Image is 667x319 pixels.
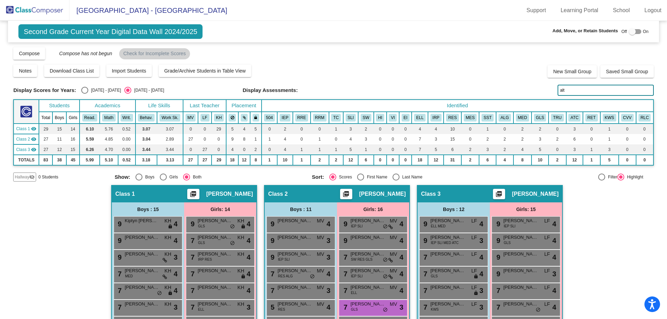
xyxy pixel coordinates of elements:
[461,144,479,155] td: 2
[38,174,58,180] span: 0 Students
[358,144,374,155] td: 1
[568,114,580,121] button: ATC
[311,134,329,144] td: 1
[135,100,183,112] th: Life Skills
[329,155,343,165] td: 2
[513,124,532,134] td: 2
[532,144,549,155] td: 5
[226,144,238,155] td: 4
[553,69,591,74] span: New Small Group
[547,65,597,78] button: New Small Group
[311,144,329,155] td: 1
[250,144,262,155] td: 2
[343,144,358,155] td: 5
[293,134,311,144] td: 0
[16,136,30,142] span: Class 2
[607,5,635,16] a: School
[138,114,155,121] button: Behav.
[262,112,277,124] th: 504 Plan
[262,124,277,134] td: 0
[583,144,600,155] td: 1
[212,112,226,124] th: Kim Hepner
[198,155,212,165] td: 27
[264,114,275,121] button: 504
[516,114,529,121] button: MED
[359,191,406,198] span: [PERSON_NAME]
[619,134,636,144] td: 0
[125,217,159,224] span: Kiptyn [PERSON_NAME]
[66,155,80,165] td: 45
[198,134,212,144] td: 0
[532,112,549,124] th: Glasses
[50,68,94,74] span: Download Class List
[159,114,180,121] button: Work Sk.
[619,124,636,134] td: 0
[376,114,384,121] button: HI
[100,155,118,165] td: 5.10
[112,68,146,74] span: Import Students
[428,144,444,155] td: 5
[566,134,583,144] td: 6
[364,174,387,180] div: First Name
[513,134,532,144] td: 2
[198,144,212,155] td: 27
[583,155,600,165] td: 1
[80,144,100,155] td: 6.26
[499,114,511,121] button: ALG
[262,134,277,144] td: 1
[479,144,496,155] td: 3
[238,155,250,165] td: 12
[428,134,444,144] td: 3
[31,126,36,132] mat-icon: visibility
[82,114,98,121] button: Read.
[293,112,311,124] th: Resource Room ELA
[621,114,634,121] button: CVV
[13,87,76,93] span: Display Scores for Years:
[14,155,39,165] td: TOTALS
[189,191,197,200] mat-icon: picture_as_pdf
[329,112,343,124] th: Teacher Consultant
[493,189,505,199] button: Print Students Details
[14,134,39,144] td: Megan Verellen - No Class Name
[496,134,513,144] td: 2
[585,114,598,121] button: RET
[100,144,118,155] td: 4.70
[583,112,600,124] th: Retention
[31,136,36,142] mat-icon: visibility
[142,174,155,180] div: Boys
[226,112,238,124] th: Keep away students
[643,28,649,35] span: On
[606,69,648,74] span: Saved Small Group
[164,68,246,74] span: Grade/Archive Students in Table View
[636,134,653,144] td: 0
[340,189,352,199] button: Print Students Details
[100,134,118,144] td: 4.85
[444,155,461,165] td: 31
[121,114,133,121] button: Writ.
[361,114,371,121] button: SW
[102,114,115,121] button: Math
[183,134,198,144] td: 27
[479,124,496,134] td: 1
[88,87,121,93] div: [DATE] - [DATE]
[566,124,583,134] td: 3
[400,174,422,180] div: Last Name
[52,124,66,134] td: 15
[212,124,226,134] td: 29
[600,144,619,155] td: 3
[131,87,164,93] div: [DATE] - [DATE]
[412,144,428,155] td: 7
[343,112,358,124] th: Speech/Language Impairment
[250,112,262,124] th: Keep with teacher
[198,124,212,134] td: 0
[238,124,250,134] td: 4
[513,155,532,165] td: 8
[44,65,99,77] button: Download Class List
[603,114,616,121] button: KWS
[549,144,566,155] td: 0
[566,144,583,155] td: 3
[412,112,428,124] th: English Language Learner
[39,100,80,112] th: Students
[277,112,293,124] th: Individualized Education Plan
[399,112,412,124] th: Emotional Impairment (1.5, if primary)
